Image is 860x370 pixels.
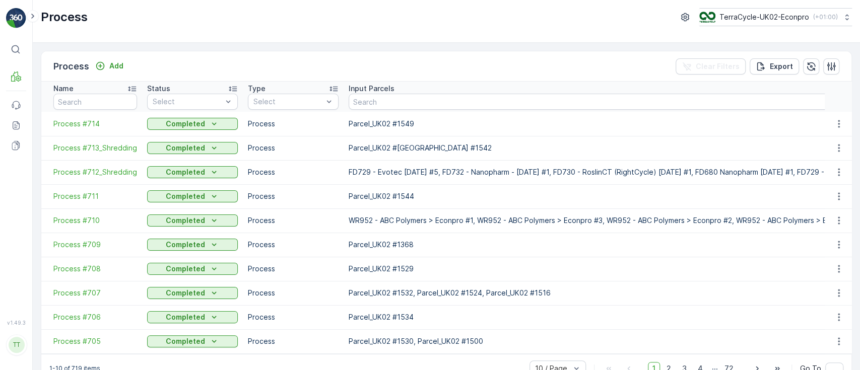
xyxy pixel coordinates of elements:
button: Completed [147,287,238,299]
button: Completed [147,263,238,275]
p: ( +01:00 ) [813,13,838,21]
a: Process #712_Shredding [53,167,137,177]
button: Add [91,60,127,72]
p: Completed [166,312,205,322]
p: Completed [166,288,205,298]
button: Completed [147,190,238,202]
a: Process #713_Shredding [53,143,137,153]
button: Clear Filters [676,58,746,75]
button: Completed [147,311,238,323]
p: Status [147,84,170,94]
td: Process [243,208,344,233]
td: Process [243,184,344,208]
button: TT [6,328,26,362]
button: Completed [147,335,238,347]
button: Export [750,58,799,75]
a: Process #709 [53,240,137,250]
p: Completed [166,240,205,250]
p: Add [109,61,123,71]
a: Process #708 [53,264,137,274]
p: Completed [166,167,205,177]
a: Process #710 [53,215,137,226]
p: Select [253,97,323,107]
span: v 1.49.3 [6,320,26,326]
a: Process #706 [53,312,137,322]
a: Process #714 [53,119,137,129]
p: Completed [166,215,205,226]
a: Process #707 [53,288,137,298]
p: Completed [166,119,205,129]
button: TerraCycle-UK02-Econpro(+01:00) [699,8,852,26]
td: Process [243,305,344,329]
td: Process [243,257,344,281]
button: Completed [147,166,238,178]
button: Completed [147,214,238,227]
p: Type [248,84,266,94]
button: Completed [147,142,238,154]
input: Search [53,94,137,110]
button: Completed [147,239,238,251]
a: Process #705 [53,336,137,346]
p: TerraCycle-UK02-Econpro [719,12,809,22]
p: Completed [166,191,205,201]
p: Name [53,84,74,94]
p: Completed [166,143,205,153]
p: Process [53,59,89,73]
td: Process [243,112,344,136]
button: Completed [147,118,238,130]
div: TT [9,337,25,353]
p: Completed [166,264,205,274]
p: Completed [166,336,205,346]
p: Export [770,61,793,71]
td: Process [243,281,344,305]
img: terracycle_logo_wKaHoWT.png [699,12,715,23]
td: Process [243,233,344,257]
p: Input Parcels [349,84,394,94]
td: Process [243,329,344,353]
td: Process [243,160,344,184]
a: Process #711 [53,191,137,201]
td: Process [243,136,344,160]
p: Process [41,9,88,25]
p: Clear Filters [696,61,740,71]
img: logo [6,8,26,28]
p: Select [153,97,222,107]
